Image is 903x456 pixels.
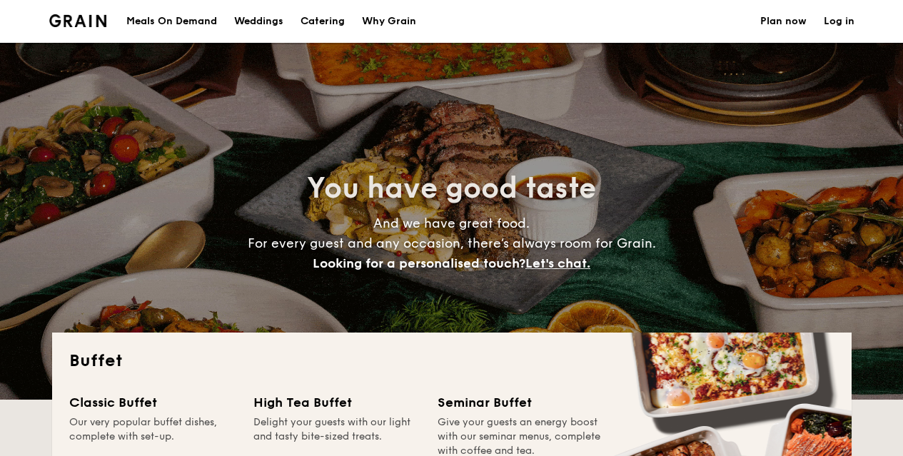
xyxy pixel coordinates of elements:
span: You have good taste [307,171,596,206]
div: Classic Buffet [69,392,236,412]
h2: Buffet [69,350,834,373]
span: And we have great food. For every guest and any occasion, there’s always room for Grain. [248,216,656,271]
span: Let's chat. [525,255,590,271]
div: Seminar Buffet [438,392,605,412]
div: High Tea Buffet [253,392,420,412]
a: Logotype [49,14,107,27]
img: Grain [49,14,107,27]
span: Looking for a personalised touch? [313,255,525,271]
